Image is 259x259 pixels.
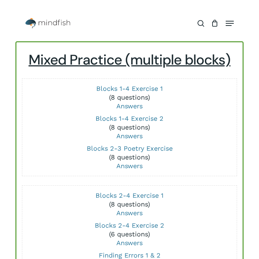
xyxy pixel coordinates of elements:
u: Mixed Practice (multiple blocks) [29,51,230,69]
a: Blocks 2-3 Poetry Exercise [87,144,173,152]
a: Blocks 1-4 Exercise 1 [96,85,163,92]
a: Navigation Menu [226,20,234,27]
img: Mindfish Test Prep & Academics [25,18,70,29]
iframe: Chatbot [93,205,249,249]
p: (8 questions) [25,144,235,170]
a: Blocks 2-4 Exercise 1 [95,192,164,199]
a: Answers [116,132,143,140]
a: Finding Errors 1 & 2 [99,251,161,259]
p: (8 questions) [25,84,235,111]
p: (6 questions) [25,221,235,247]
header: Main Menu [15,14,243,32]
p: (8 questions) [25,114,235,140]
a: Cart [208,14,222,32]
p: (8 questions) [25,191,235,217]
a: Answers [116,102,143,110]
a: Blocks 1-4 Exercise 2 [95,115,164,122]
a: Answers [116,162,143,170]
